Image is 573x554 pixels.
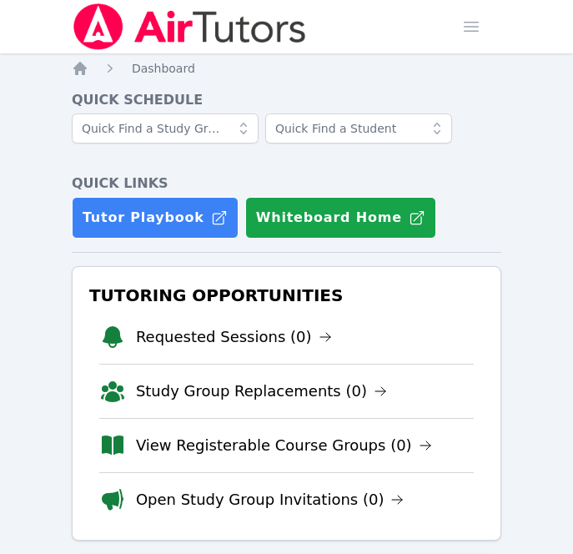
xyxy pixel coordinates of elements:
[72,197,239,239] a: Tutor Playbook
[136,325,332,349] a: Requested Sessions (0)
[136,488,405,511] a: Open Study Group Invitations (0)
[136,434,432,457] a: View Registerable Course Groups (0)
[72,113,259,144] input: Quick Find a Study Group
[132,62,195,75] span: Dashboard
[265,113,452,144] input: Quick Find a Student
[132,60,195,77] a: Dashboard
[86,280,487,310] h3: Tutoring Opportunities
[72,3,308,50] img: Air Tutors
[72,60,501,77] nav: Breadcrumb
[72,90,501,110] h4: Quick Schedule
[245,197,436,239] button: Whiteboard Home
[136,380,387,403] a: Study Group Replacements (0)
[72,174,501,194] h4: Quick Links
